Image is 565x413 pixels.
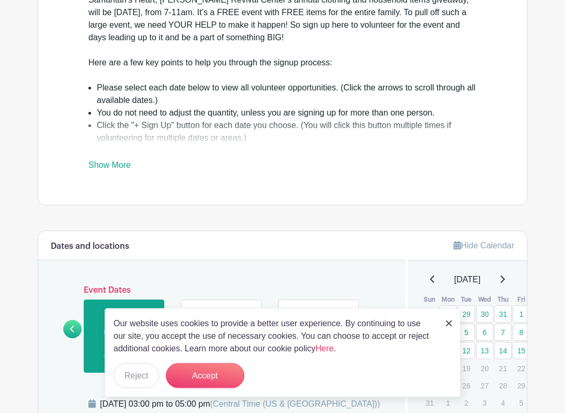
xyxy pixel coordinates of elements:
[315,344,334,353] a: Here
[513,324,530,341] a: 8
[494,395,512,411] p: 4
[513,361,530,377] p: 22
[494,342,512,360] a: 14
[513,342,530,360] a: 15
[114,363,159,388] button: Reject
[494,324,512,341] a: 7
[82,286,361,296] h6: Event Dates
[513,395,530,411] p: 5
[421,395,438,411] p: 31
[494,361,512,377] p: 21
[421,295,439,305] th: Sun
[97,120,477,145] li: Click the "+ Sign Up" button for each date you choose. (You will click this button multiple times...
[476,395,493,411] p: 3
[512,295,530,305] th: Fri
[439,295,457,305] th: Mon
[97,145,477,157] li: Answer a couple of questions, then click "Review & Confirm Signups."
[458,361,475,377] p: 19
[476,324,493,341] a: 6
[494,378,512,394] p: 28
[476,295,494,305] th: Wed
[458,378,475,394] p: 26
[421,306,438,323] p: 27
[458,342,475,360] a: 12
[439,395,457,411] p: 1
[100,398,380,411] div: [DATE] 03:00 pm to 05:00 pm
[476,378,493,394] p: 27
[494,295,512,305] th: Thu
[454,242,514,250] a: Hide Calendar
[439,306,457,323] a: 28
[513,378,530,394] p: 29
[476,361,493,377] p: 20
[458,395,475,411] p: 2
[454,274,480,286] span: [DATE]
[494,306,512,323] a: 31
[88,161,131,174] a: Show More
[97,82,477,107] li: Please select each date below to view all volunteer opportunities. (Click the arrows to scroll th...
[513,306,530,323] a: 1
[458,306,475,323] a: 29
[476,306,493,323] a: 30
[458,324,475,341] a: 5
[97,107,477,120] li: You do not need to adjust the quantity, unless you are signing up for more than one person.
[446,320,452,327] img: close_button-5f87c8562297e5c2d7936805f587ecaba9071eb48480494691a3f1689db116b3.svg
[476,342,493,360] a: 13
[166,363,244,388] button: Accept
[51,242,129,252] h6: Dates and locations
[114,317,435,355] p: Our website uses cookies to provide a better user experience. By continuing to use our site, you ...
[210,400,380,409] span: (Central Time (US & [GEOGRAPHIC_DATA]))
[457,295,476,305] th: Tue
